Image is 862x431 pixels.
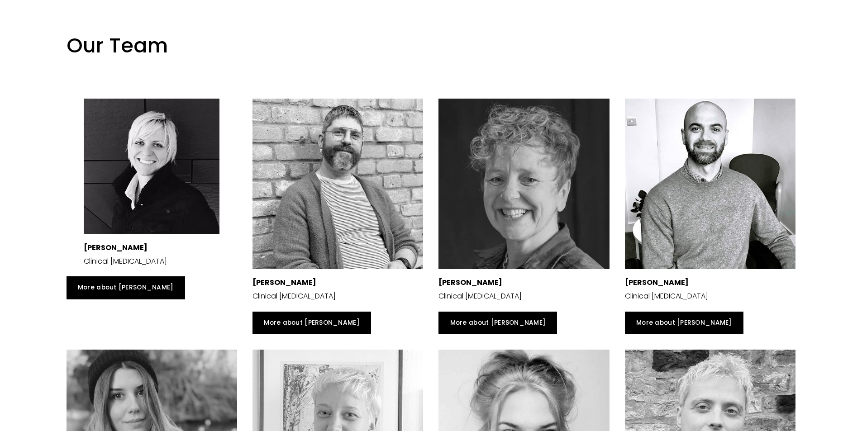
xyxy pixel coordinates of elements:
[438,312,557,334] a: More about [PERSON_NAME]
[625,312,743,334] a: More about [PERSON_NAME]
[252,312,371,334] a: More about [PERSON_NAME]
[438,276,609,289] p: [PERSON_NAME]
[67,9,796,83] h1: Our Team
[252,276,423,289] p: [PERSON_NAME]
[67,276,185,299] a: More about [PERSON_NAME]
[252,290,423,303] p: Clinical [MEDICAL_DATA]
[84,242,219,255] p: [PERSON_NAME]
[625,290,795,303] p: Clinical [MEDICAL_DATA]
[438,290,609,303] p: Clinical [MEDICAL_DATA]
[84,255,219,268] p: Clinical [MEDICAL_DATA]
[625,276,795,289] p: [PERSON_NAME]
